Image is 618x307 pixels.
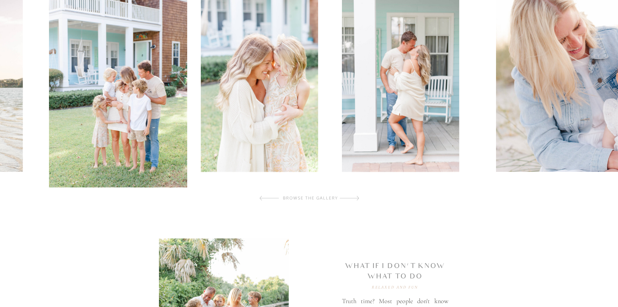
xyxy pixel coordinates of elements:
[272,195,349,201] div: browse the gallery
[343,284,447,291] h3: relaxed and fun
[336,261,454,282] h2: What if i don't know what to do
